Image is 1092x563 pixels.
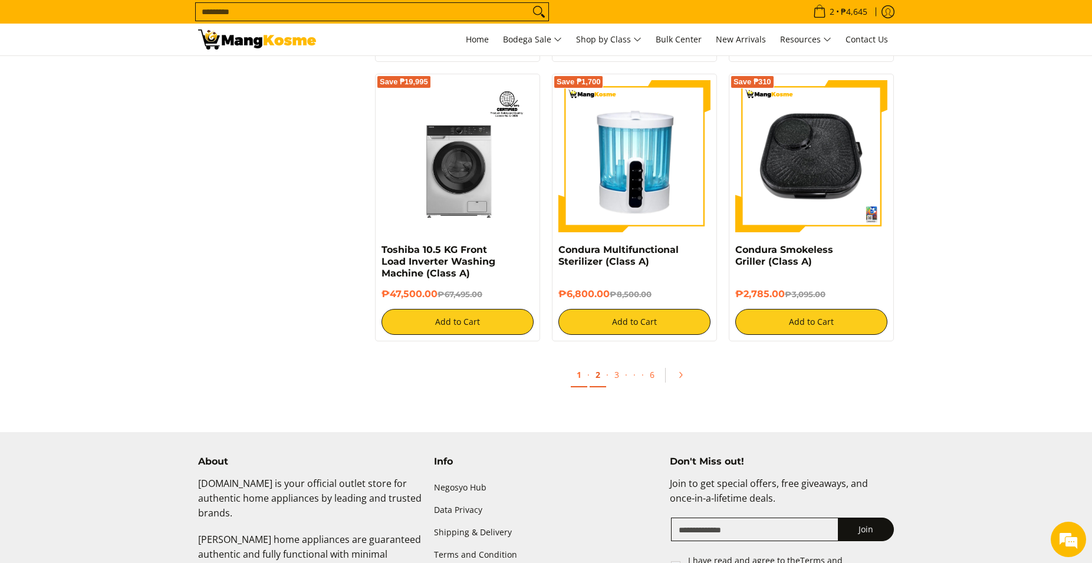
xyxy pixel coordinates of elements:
[6,322,225,363] textarea: Type your message and click 'Submit'
[576,32,642,47] span: Shop by Class
[735,244,833,267] a: Condura Smokeless Griller (Class A)
[838,518,894,541] button: Join
[434,456,658,467] h4: Info
[558,244,679,267] a: Condura Multifunctional Sterilizer (Class A)
[438,289,482,299] del: ₱67,495.00
[381,80,534,232] img: Toshiba 10.5 KG Front Load Inverter Washing Machine (Class A)
[466,34,489,45] span: Home
[734,78,771,85] span: Save ₱310
[642,369,644,380] span: ·
[644,363,660,386] a: 6
[627,363,642,386] span: ·
[650,24,708,55] a: Bulk Center
[710,24,772,55] a: New Arrivals
[609,363,625,386] a: 3
[810,5,871,18] span: •
[193,6,222,34] div: Minimize live chat window
[735,288,887,300] h6: ₱2,785.00
[198,456,422,467] h4: About
[198,29,316,50] img: Class A | Mang Kosme
[25,149,206,268] span: We are offline. Please leave us a message.
[529,3,548,21] button: Search
[557,78,601,85] span: Save ₱1,700
[328,24,894,55] nav: Main Menu
[587,369,590,380] span: ·
[840,24,894,55] a: Contact Us
[780,32,831,47] span: Resources
[571,363,587,387] a: 1
[735,309,887,335] button: Add to Cart
[198,476,422,532] p: [DOMAIN_NAME] is your official outlet store for authentic home appliances by leading and trusted ...
[625,369,627,380] span: ·
[434,522,658,544] a: Shipping & Delivery
[460,24,495,55] a: Home
[503,32,562,47] span: Bodega Sale
[558,80,711,232] img: Condura Multifunctional Sterilizer (Class A)
[381,309,534,335] button: Add to Cart
[381,288,534,300] h6: ₱47,500.00
[434,476,658,499] a: Negosyo Hub
[670,476,894,518] p: Join to get special offers, free giveaways, and once-in-a-lifetime deals.
[735,80,887,232] img: condura-smokeless-griller-full-view-mang-kosme
[656,34,702,45] span: Bulk Center
[558,309,711,335] button: Add to Cart
[434,499,658,522] a: Data Privacy
[774,24,837,55] a: Resources
[570,24,647,55] a: Shop by Class
[846,34,888,45] span: Contact Us
[61,66,198,81] div: Leave a message
[785,289,825,299] del: ₱3,095.00
[380,78,428,85] span: Save ₱19,995
[610,289,652,299] del: ₱8,500.00
[606,369,609,380] span: ·
[558,288,711,300] h6: ₱6,800.00
[497,24,568,55] a: Bodega Sale
[369,359,900,397] ul: Pagination
[670,456,894,467] h4: Don't Miss out!
[173,363,214,379] em: Submit
[590,363,606,387] a: 2
[716,34,766,45] span: New Arrivals
[839,8,869,16] span: ₱4,645
[381,244,495,279] a: Toshiba 10.5 KG Front Load Inverter Washing Machine (Class A)
[828,8,836,16] span: 2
